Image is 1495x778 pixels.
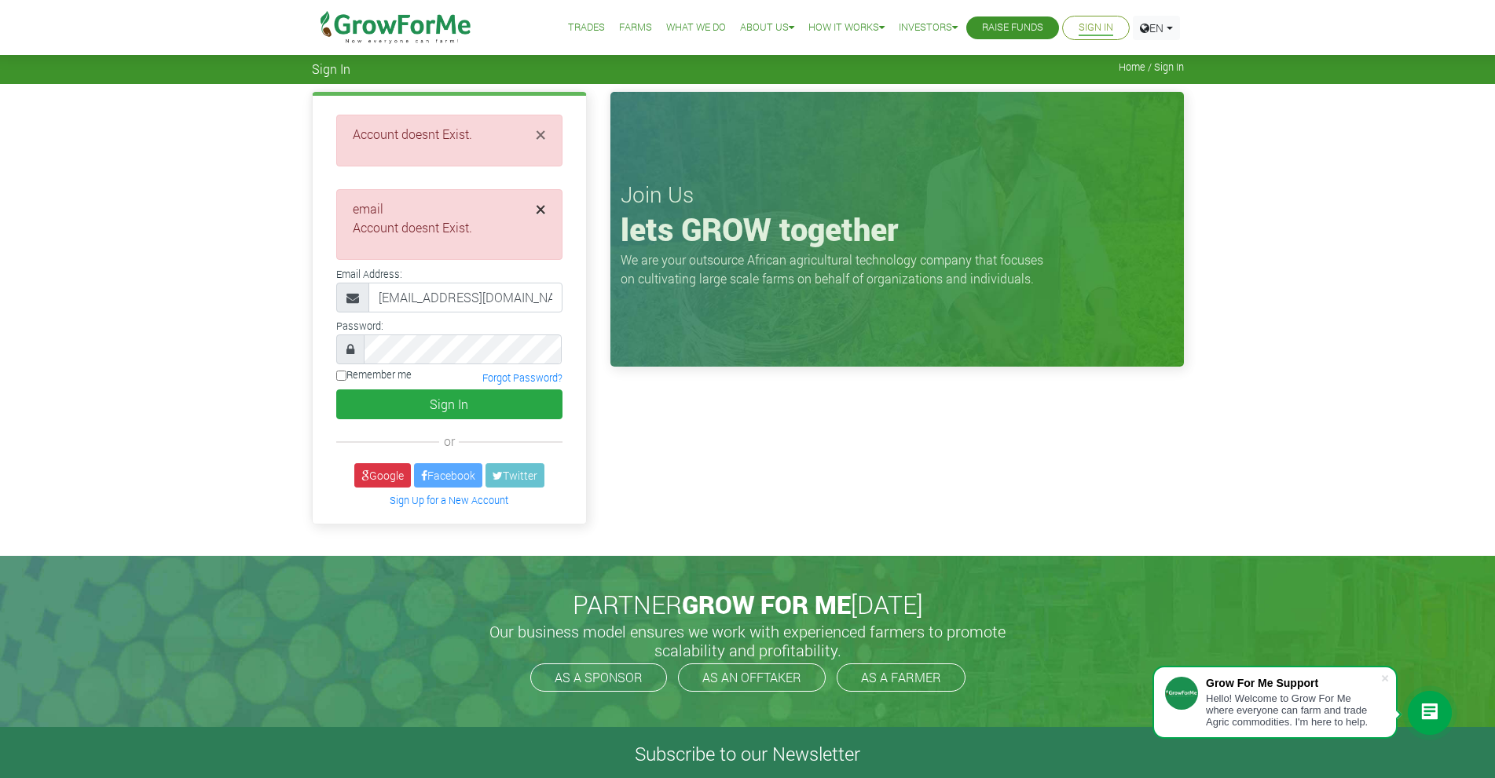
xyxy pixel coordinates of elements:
[621,181,1174,208] h3: Join Us
[1206,692,1380,728] div: Hello! Welcome to Grow For Me where everyone can farm and trade Agric commodities. I'm here to help.
[1133,16,1180,40] a: EN
[336,267,402,282] label: Email Address:
[353,199,546,237] li: email
[318,590,1178,619] h2: PARTNER [DATE]
[740,20,794,36] a: About Us
[353,125,546,144] li: Account doesnt Exist.
[621,250,1053,288] p: We are your outsource African agricultural technology company that focuses on cultivating large s...
[336,389,562,419] button: Sign In
[1119,61,1184,73] span: Home / Sign In
[336,432,562,451] div: or
[678,663,826,692] a: AS AN OFFTAKER
[899,20,958,36] a: Investors
[682,587,851,621] span: GROW FOR ME
[982,20,1043,36] a: Raise Funds
[390,494,508,506] a: Sign Up for a New Account
[336,367,412,382] label: Remember me
[536,122,546,147] span: ×
[536,196,546,221] span: ×
[473,622,1023,659] h5: Our business model ensures we work with experienced farmers to promote scalability and profitabil...
[312,61,350,76] span: Sign In
[353,218,546,237] li: Account doesnt Exist.
[808,20,885,36] a: How it Works
[354,463,411,488] a: Google
[837,663,966,692] a: AS A FARMER
[336,371,346,381] input: Remember me
[621,210,1174,248] h1: lets GROW together
[536,125,546,144] button: Close
[536,199,546,218] button: Close
[1079,20,1113,36] a: Sign In
[336,319,383,334] label: Password:
[530,663,667,692] a: AS A SPONSOR
[482,371,562,384] a: Forgot Password?
[1206,677,1380,689] div: Grow For Me Support
[619,20,652,36] a: Farms
[20,743,1475,765] h4: Subscribe to our Newsletter
[666,20,726,36] a: What We Do
[568,20,605,36] a: Trades
[368,283,562,312] input: Email Address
